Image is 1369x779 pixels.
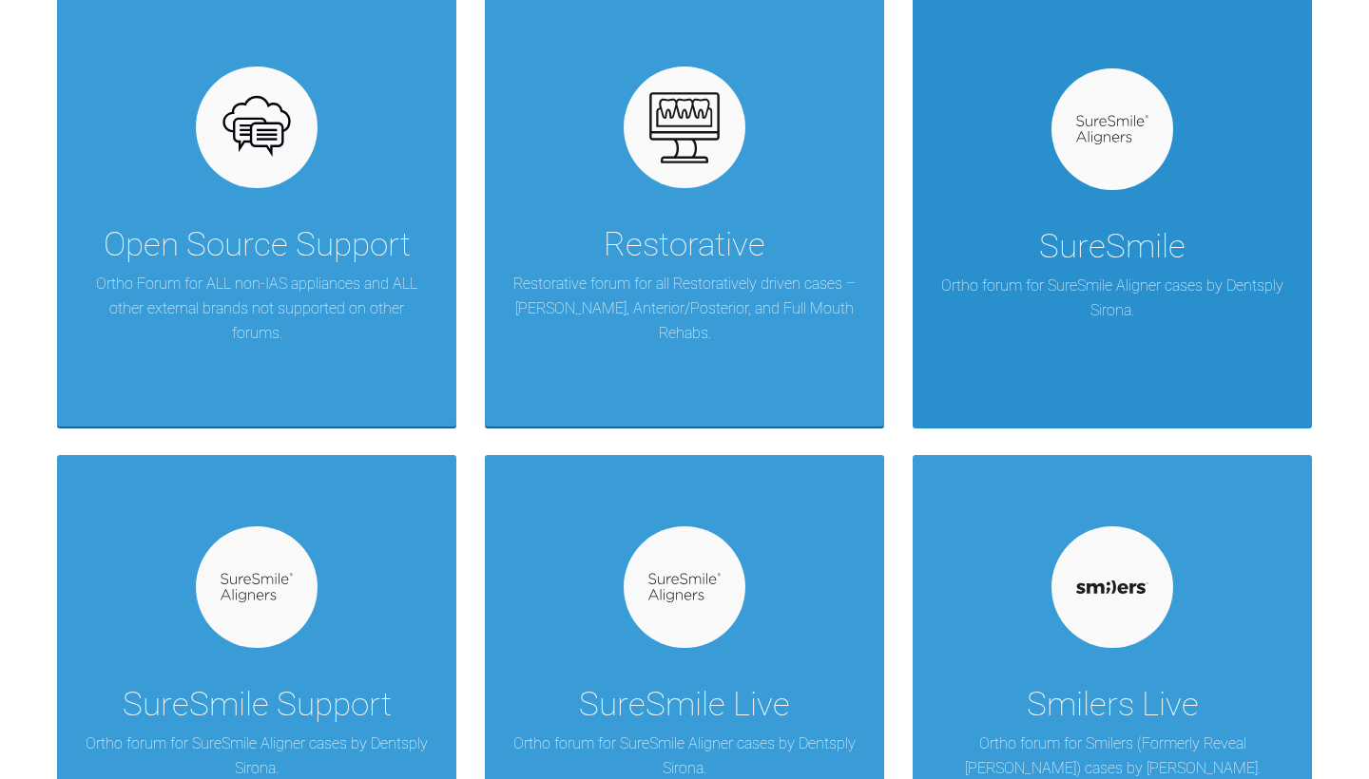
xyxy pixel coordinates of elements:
[1027,678,1199,731] div: Smilers Live
[941,274,1283,322] p: Ortho forum for SureSmile Aligner cases by Dentsply Sirona.
[1076,580,1149,594] img: smilers.ad3bdde1.svg
[86,272,428,345] p: Ortho Forum for ALL non-IAS appliances and ALL other external brands not supported on other forums.
[1076,115,1149,144] img: suresmile.935bb804.svg
[604,218,765,272] div: Restorative
[221,91,294,164] img: opensource.6e495855.svg
[1039,220,1186,274] div: SureSmile
[221,573,294,602] img: suresmile.935bb804.svg
[104,218,411,272] div: Open Source Support
[579,678,790,731] div: SureSmile Live
[648,91,722,164] img: restorative.65e8f6b6.svg
[123,678,392,731] div: SureSmile Support
[513,272,856,345] p: Restorative forum for all Restoratively driven cases – [PERSON_NAME], Anterior/Posterior, and Ful...
[648,573,722,602] img: suresmile.935bb804.svg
